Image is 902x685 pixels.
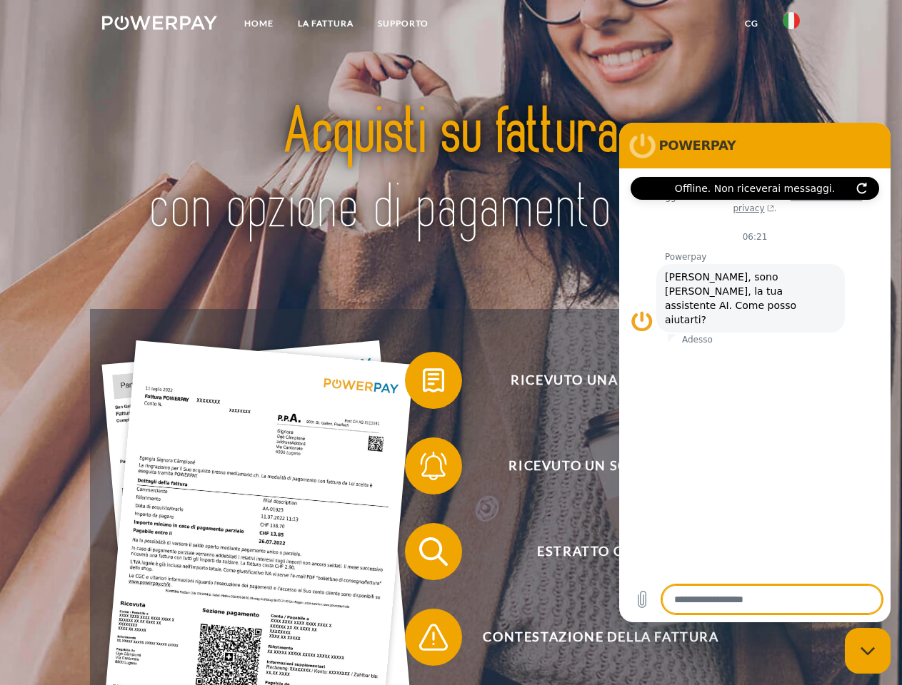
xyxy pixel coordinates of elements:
[845,628,891,674] iframe: Pulsante per aprire la finestra di messaggistica, conversazione in corso
[366,11,441,36] a: Supporto
[232,11,286,36] a: Home
[405,523,776,580] button: Estratto conto
[405,437,776,494] button: Ricevuto un sollecito?
[426,352,776,409] span: Ricevuto una fattura?
[136,68,766,273] img: title-powerpay_it.svg
[405,609,776,666] button: Contestazione della fattura
[416,619,451,655] img: qb_warning.svg
[426,437,776,494] span: Ricevuto un sollecito?
[416,448,451,484] img: qb_bell.svg
[783,12,800,29] img: it
[416,362,451,398] img: qb_bill.svg
[102,16,217,30] img: logo-powerpay-white.svg
[416,534,451,569] img: qb_search.svg
[426,523,776,580] span: Estratto conto
[426,609,776,666] span: Contestazione della fattura
[619,123,891,622] iframe: Finestra di messaggistica
[286,11,366,36] a: LA FATTURA
[733,11,771,36] a: CG
[405,352,776,409] button: Ricevuto una fattura?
